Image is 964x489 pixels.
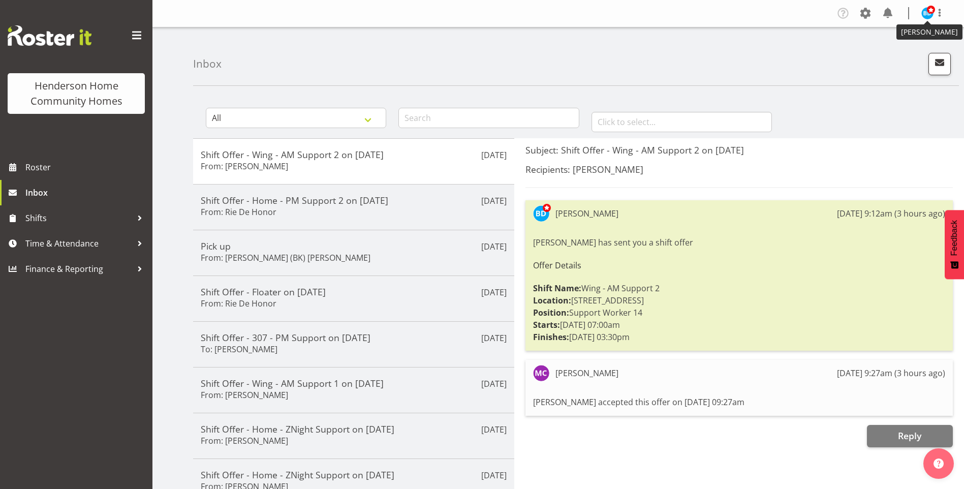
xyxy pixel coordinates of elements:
p: [DATE] [481,423,507,436]
h5: Pick up [201,240,507,252]
h4: Inbox [193,58,222,70]
h5: Shift Offer - 307 - PM Support on [DATE] [201,332,507,343]
div: [DATE] 9:27am (3 hours ago) [837,367,945,379]
h5: Shift Offer - Floater on [DATE] [201,286,507,297]
div: [DATE] 9:12am (3 hours ago) [837,207,945,220]
h6: From: Rie De Honor [201,298,276,309]
strong: Position: [533,307,569,318]
img: barbara-dunlop8515.jpg [533,205,549,222]
p: [DATE] [481,469,507,481]
img: Rosterit website logo [8,25,91,46]
h5: Shift Offer - Home - ZNight Support on [DATE] [201,469,507,480]
span: Inbox [25,185,147,200]
p: [DATE] [481,240,507,253]
div: [PERSON_NAME] [555,207,618,220]
h5: Subject: Shift Offer - Wing - AM Support 2 on [DATE] [525,144,953,156]
div: [PERSON_NAME] has sent you a shift offer Wing - AM Support 2 [STREET_ADDRESS] Support Worker 14 [... [533,234,945,346]
button: Reply [867,425,953,447]
p: [DATE] [481,332,507,344]
h5: Shift Offer - Home - ZNight Support on [DATE] [201,423,507,435]
p: [DATE] [481,286,507,298]
strong: Location: [533,295,571,306]
h6: Offer Details [533,261,945,270]
div: Henderson Home Community Homes [18,78,135,109]
h5: Shift Offer - Home - PM Support 2 on [DATE] [201,195,507,206]
h6: From: [PERSON_NAME] [201,161,288,171]
p: [DATE] [481,378,507,390]
h5: Recipients: [PERSON_NAME] [525,164,953,175]
span: Reply [898,430,921,442]
img: help-xxl-2.png [934,459,944,469]
h6: From: [PERSON_NAME] (BK) [PERSON_NAME] [201,253,370,263]
img: miyoung-chung11631.jpg [533,365,549,381]
div: [PERSON_NAME] accepted this offer on [DATE] 09:27am [533,393,945,411]
h6: From: Rie De Honor [201,207,276,217]
h5: Shift Offer - Wing - AM Support 2 on [DATE] [201,149,507,160]
h6: From: [PERSON_NAME] [201,436,288,446]
button: Feedback - Show survey [945,210,964,279]
h6: To: [PERSON_NAME] [201,344,277,354]
img: barbara-dunlop8515.jpg [921,7,934,19]
strong: Starts: [533,319,560,330]
strong: Finishes: [533,331,569,343]
h5: Shift Offer - Wing - AM Support 1 on [DATE] [201,378,507,389]
span: Finance & Reporting [25,261,132,277]
span: Time & Attendance [25,236,132,251]
input: Click to select... [592,112,772,132]
strong: Shift Name: [533,283,581,294]
span: Shifts [25,210,132,226]
div: [PERSON_NAME] [555,367,618,379]
span: Roster [25,160,147,175]
p: [DATE] [481,149,507,161]
p: [DATE] [481,195,507,207]
span: Feedback [950,220,959,256]
h6: From: [PERSON_NAME] [201,390,288,400]
input: Search [398,108,579,128]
